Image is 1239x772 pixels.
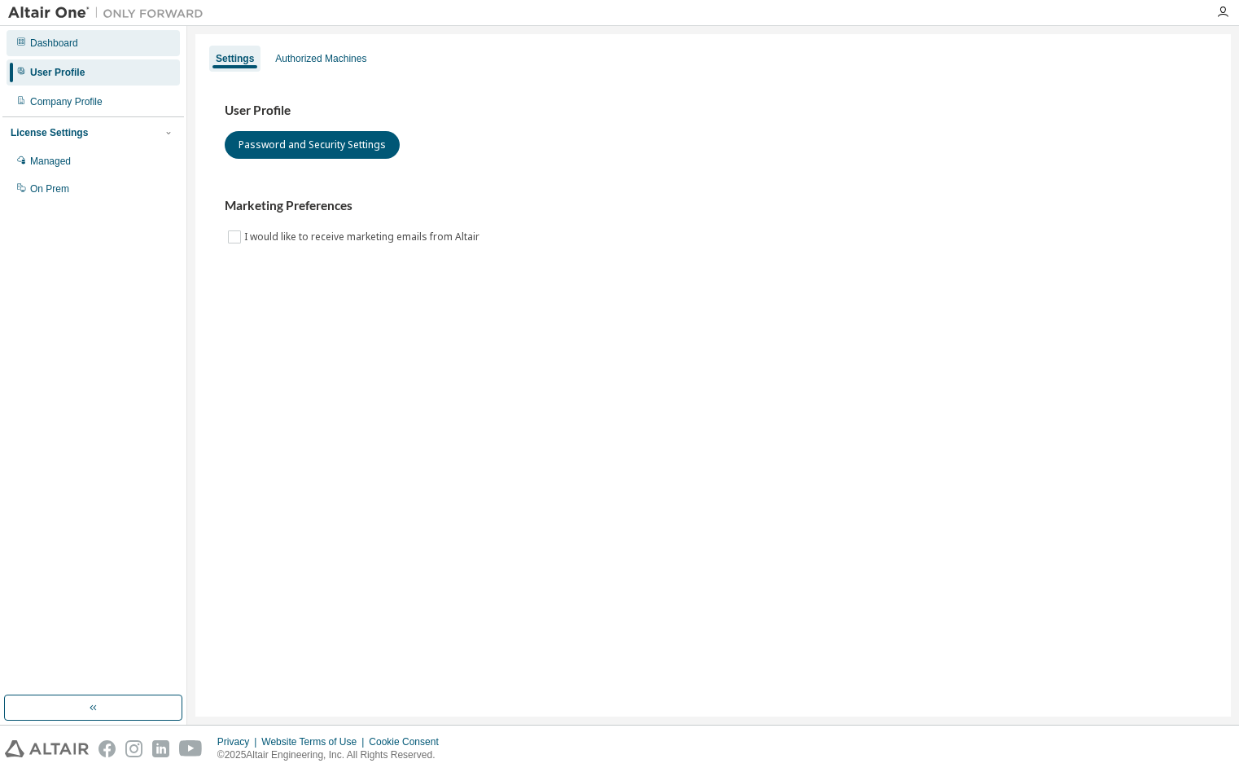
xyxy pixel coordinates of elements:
[30,182,69,195] div: On Prem
[30,95,103,108] div: Company Profile
[11,126,88,139] div: License Settings
[369,735,448,748] div: Cookie Consent
[225,131,400,159] button: Password and Security Settings
[261,735,369,748] div: Website Terms of Use
[30,66,85,79] div: User Profile
[225,103,1202,119] h3: User Profile
[244,227,483,247] label: I would like to receive marketing emails from Altair
[8,5,212,21] img: Altair One
[30,155,71,168] div: Managed
[216,52,254,65] div: Settings
[30,37,78,50] div: Dashboard
[217,748,449,762] p: © 2025 Altair Engineering, Inc. All Rights Reserved.
[125,740,142,757] img: instagram.svg
[99,740,116,757] img: facebook.svg
[217,735,261,748] div: Privacy
[5,740,89,757] img: altair_logo.svg
[152,740,169,757] img: linkedin.svg
[275,52,366,65] div: Authorized Machines
[225,198,1202,214] h3: Marketing Preferences
[179,740,203,757] img: youtube.svg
